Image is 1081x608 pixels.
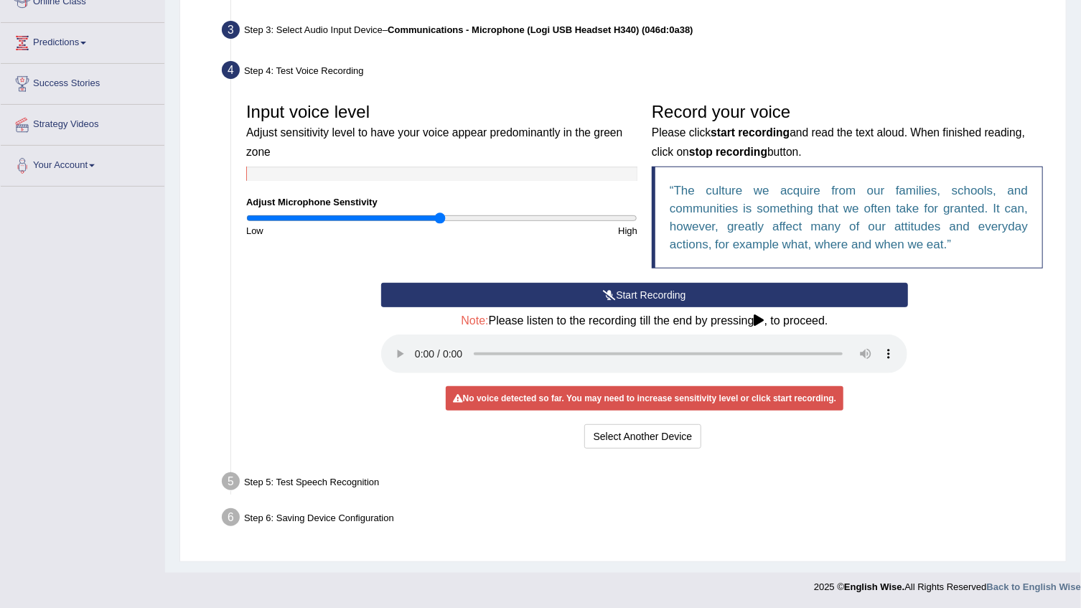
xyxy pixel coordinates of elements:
div: Step 6: Saving Device Configuration [215,504,1059,535]
div: High [442,224,645,238]
label: Adjust Microphone Senstivity [246,195,378,209]
a: Strategy Videos [1,105,164,141]
div: Step 5: Test Speech Recognition [215,468,1059,500]
small: Adjust sensitivity level to have your voice appear predominantly in the green zone [246,126,622,157]
q: The culture we acquire from our families, schools, and communities is something that we often tak... [670,184,1028,251]
span: Note: [461,314,488,327]
div: Step 3: Select Audio Input Device [215,17,1059,48]
small: Please click and read the text aloud. When finished reading, click on button. [652,126,1025,157]
a: Back to English Wise [987,581,1081,592]
div: 2025 © All Rights Reserved [814,573,1081,594]
a: Your Account [1,146,164,182]
button: Select Another Device [584,424,702,449]
strong: English Wise. [844,581,904,592]
b: Communications - Microphone (Logi USB Headset H340) (046d:0a38) [388,24,693,35]
div: No voice detected so far. You may need to increase sensitivity level or click start recording. [446,386,843,411]
b: start recording [711,126,790,139]
div: Step 4: Test Voice Recording [215,57,1059,88]
h3: Input voice level [246,103,637,159]
div: Low [239,224,442,238]
button: Start Recording [381,283,907,307]
a: Success Stories [1,64,164,100]
h4: Please listen to the recording till the end by pressing , to proceed. [381,314,907,327]
a: Predictions [1,23,164,59]
h3: Record your voice [652,103,1043,159]
span: – [383,24,693,35]
b: stop recording [689,146,767,158]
